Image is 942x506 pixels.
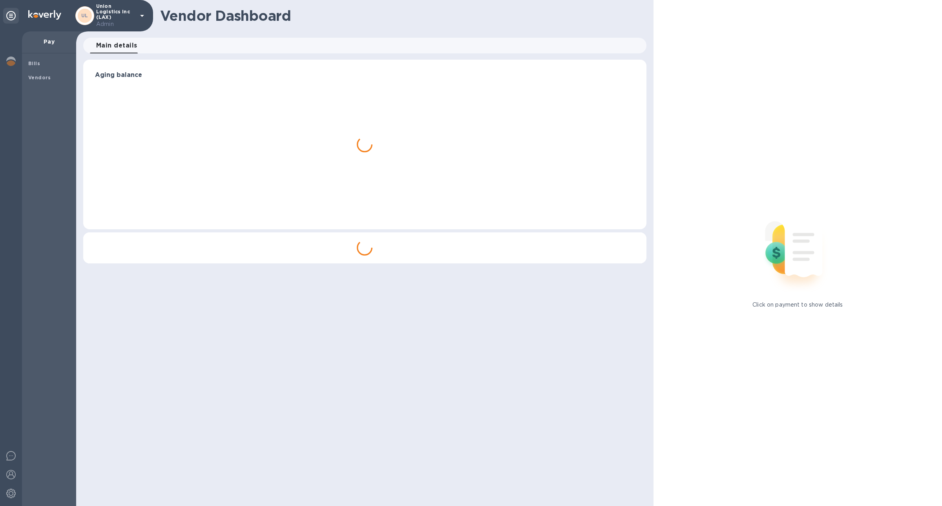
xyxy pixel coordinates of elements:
[28,75,51,80] b: Vendors
[95,71,635,79] h3: Aging balance
[160,7,641,24] h1: Vendor Dashboard
[28,38,70,46] p: Pay
[81,13,88,18] b: UL
[3,8,19,24] div: Unpin categories
[96,4,135,28] p: Union Logistics Inc (LAX)
[28,10,61,20] img: Logo
[96,20,135,28] p: Admin
[28,60,40,66] b: Bills
[96,40,137,51] span: Main details
[752,301,843,309] p: Click on payment to show details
